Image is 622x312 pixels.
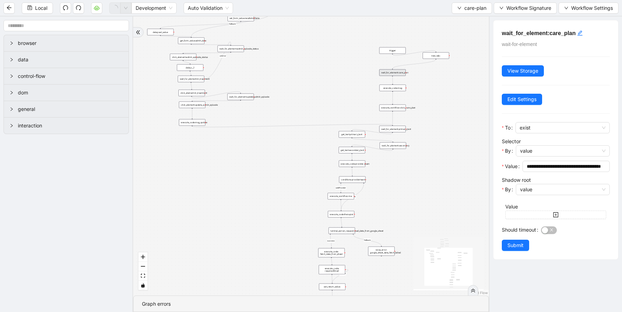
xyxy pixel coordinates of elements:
[380,105,406,111] div: execute_workflow:click_care_plan
[332,270,348,283] g: Edge from execute_code: requiredEmail to set_return_value:
[142,300,480,308] div: Graph errors
[507,241,524,249] span: Submit
[9,41,14,45] span: right
[319,265,345,274] div: execute_code: requiredEmail
[339,160,365,167] div: execute_code:provider_team
[339,176,365,183] div: conditions:providerteam
[319,284,345,290] div: set_return_value:
[380,85,406,91] div: execute_code:msg
[183,61,190,64] g: Edge from click_element:admin_episode_status to delay:__1
[379,47,405,54] div: trigger
[471,288,476,293] span: double-right
[559,2,618,14] button: downWorkflow Settings
[18,72,123,80] span: control-flow
[190,72,191,75] g: Edge from delay:__1 to wait_for_element:in_treatment
[4,85,129,101] div: dom
[457,6,462,10] span: down
[380,142,406,149] div: wait_for_element:secondary
[178,89,205,96] div: click_element:in_treatment
[178,38,204,44] div: get_form_value:admit_date
[392,59,436,68] g: Edge from new_tab: to wait_for_element:care_plan
[499,6,504,10] span: down
[218,46,244,52] div: wait_for_element:admin_episode_status
[470,291,488,295] a: React Flow attribution
[76,5,81,11] span: redo
[502,138,521,144] label: Selector
[520,184,606,195] span: value
[352,167,353,175] g: Edge from execute_code:provider_team to conditions:providerteam
[192,124,392,127] g: Edge from execute_code:msg_update to wait_for_element:primary_text
[94,5,100,11] span: cloud-server
[505,211,606,219] button: plus-square
[227,15,254,21] div: set_form_value:newAdmitDate
[332,291,333,301] g: Edge from set_return_value: to luminai_server_request:track_workflow
[18,89,123,97] span: dom
[91,2,102,14] button: cloud-server
[170,54,196,60] div: click_element:admin_episode_status
[4,35,129,51] div: browser
[353,234,381,246] g: Edge from luminai_server_request:read_data_from_google_sheet to raise_error: google_sheet_data_fe...
[341,218,342,227] g: Edge from execute_code:therapist to luminai_server_request:read_data_from_google_sheet
[136,30,141,35] span: double-right
[379,69,405,76] div: wait_for_element:care_plan
[178,76,204,82] div: wait_for_element:in_treatment
[368,247,395,256] div: raise_error: google_sheet_data_fetch_failed
[352,130,392,134] g: Edge from wait_for_element:primary_text to get_text:primary_text
[502,94,542,105] button: Edit Settings
[328,211,354,218] div: execute_code:therapist
[423,52,449,59] div: new_tab:
[352,138,393,142] g: Edge from get_text:primary_text to wait_for_element:secondary
[507,67,538,75] span: View Storage
[328,193,354,200] div: execute_workflow:ma
[577,29,583,37] div: click to edit id
[379,126,405,132] div: wait_for_element:primary_text
[227,93,254,100] div: wait_for_element:update_admin_episode
[6,5,12,11] span: arrow-left
[553,212,559,218] span: plus-square
[205,42,231,79] g: Edge from wait_for_element:in_treatment to wait_for_element:admin_episode_status
[60,2,71,14] button: undo
[505,162,518,170] span: Value
[18,105,123,113] span: general
[138,281,148,290] button: toggle interactivity
[335,184,346,192] g: Edge from conditions:providerteam to execute_workflow:ma
[147,29,173,35] div: delay:set_value
[18,56,123,64] span: data
[507,95,536,103] span: Edit Settings
[464,4,486,12] span: care-plan
[73,2,84,14] button: redo
[9,107,14,111] span: right
[9,91,14,95] span: right
[179,119,205,126] div: execute_code:msg_update
[18,39,123,47] span: browser
[520,146,606,156] span: value
[138,271,148,281] button: fit view
[571,4,613,12] span: Workflow Settings
[502,41,537,47] span: wait-for-element
[505,147,511,155] span: By
[27,5,32,10] span: save
[177,64,203,71] div: delay:__1
[4,68,129,84] div: control-flow
[4,52,129,68] div: data
[368,247,395,256] div: raise_error: google_sheet_data_fetch_failedplus-circle
[179,101,205,108] div: click_element:update_admin_episode
[191,11,274,37] g: Edge from conditions:newAdmitDate to get_form_value:admit_date
[188,3,229,13] span: Auto Validation
[35,4,47,12] span: Local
